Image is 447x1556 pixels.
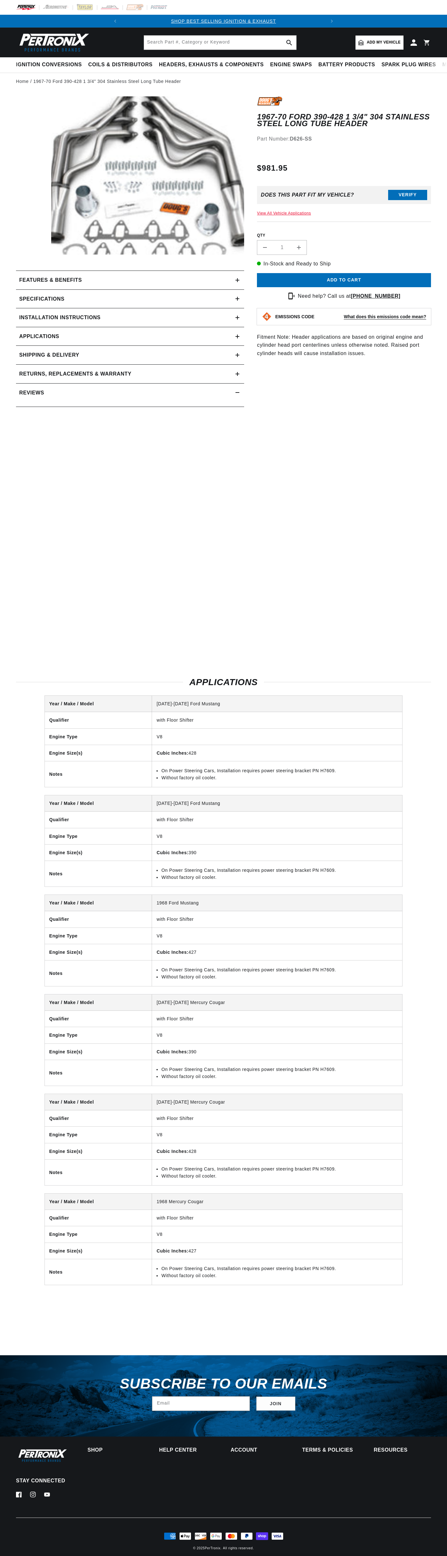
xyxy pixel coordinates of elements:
li: On Power Steering Cars, Installation requires power steering bracket PN H7609. [161,1265,398,1272]
th: Notes [45,1259,152,1285]
summary: Coils & Distributors [85,57,156,72]
th: Engine Size(s) [45,944,152,960]
td: 428 [152,1143,402,1159]
small: All rights reserved. [223,1546,254,1550]
img: Pertronix [16,1448,67,1463]
p: Stay Connected [16,1478,67,1484]
td: with Floor Shifter [152,812,402,828]
h2: Features & Benefits [19,276,82,284]
strong: Cubic Inches: [156,850,188,855]
summary: Ignition Conversions [16,57,85,72]
button: EMISSIONS CODEWhat does this emissions code mean? [275,314,426,320]
th: Engine Type [45,828,152,844]
input: Search Part #, Category or Keyword [144,36,296,50]
th: Notes [45,1160,152,1185]
th: Notes [45,960,152,986]
th: Engine Type [45,728,152,745]
strong: Cubic Inches: [156,1049,188,1054]
td: 428 [152,745,402,761]
th: Year / Make / Model [45,994,152,1011]
strong: [PHONE_NUMBER] [351,293,400,299]
td: with Floor Shifter [152,712,402,728]
th: Qualifier [45,712,152,728]
h2: Shop [88,1448,145,1452]
a: 1967-70 Ford 390-428 1 3/4" 304 Stainless Steel Long Tube Header [33,78,181,85]
a: Add my vehicle [355,36,403,50]
td: [DATE]-[DATE] Mercury Cougar [152,1094,402,1110]
td: with Floor Shifter [152,1110,402,1127]
p: In-Stock and Ready to Ship [257,260,431,268]
div: Part Number: [257,135,431,143]
th: Notes [45,1060,152,1086]
td: 1968 Mercury Cougar [152,1194,402,1210]
strong: Cubic Inches: [156,1149,188,1154]
media-gallery: Gallery Viewer [16,96,244,258]
th: Year / Make / Model [45,795,152,812]
img: Pertronix [16,31,90,53]
h2: Returns, Replacements & Warranty [19,370,132,378]
div: 1 of 2 [122,18,325,25]
li: Without factory oil cooler. [161,1172,398,1179]
strong: Cubic Inches: [156,950,188,955]
summary: Account [231,1448,288,1452]
th: Engine Size(s) [45,1243,152,1259]
h3: Subscribe to our emails [120,1378,327,1390]
th: Qualifier [45,911,152,928]
span: Engine Swaps [270,61,312,68]
button: Verify [388,190,427,200]
li: Without factory oil cooler. [161,874,398,881]
th: Engine Type [45,1127,152,1143]
span: Applications [19,332,59,341]
span: Battery Products [318,61,375,68]
td: [DATE]-[DATE] Ford Mustang [152,795,402,812]
h2: Terms & policies [302,1448,359,1452]
div: Fitment Note: Header applications are based on original engine and cylinder head port centerlines... [257,96,431,451]
td: 427 [152,944,402,960]
li: Without factory oil cooler. [161,973,398,980]
summary: Returns, Replacements & Warranty [16,365,244,383]
div: Does This part fit My vehicle? [261,192,354,198]
summary: Resources [374,1448,431,1452]
th: Year / Make / Model [45,1094,152,1110]
strong: Cubic Inches: [156,750,188,756]
td: with Floor Shifter [152,1011,402,1027]
div: Announcement [122,18,325,25]
td: V8 [152,928,402,944]
span: Coils & Distributors [88,61,153,68]
td: V8 [152,828,402,844]
button: Subscribe [256,1397,295,1411]
th: Notes [45,861,152,887]
button: search button [282,36,296,50]
button: Add to cart [257,273,431,288]
td: 1968 Ford Mustang [152,895,402,911]
th: Qualifier [45,1110,152,1127]
summary: Specifications [16,290,244,308]
td: [DATE]-[DATE] Ford Mustang [152,696,402,712]
li: On Power Steering Cars, Installation requires power steering bracket PN H7609. [161,1165,398,1172]
th: Engine Type [45,1226,152,1243]
td: V8 [152,728,402,745]
strong: Cubic Inches: [156,1248,188,1253]
button: Translation missing: en.sections.announcements.previous_announcement [109,15,122,28]
span: Headers, Exhausts & Components [159,61,264,68]
h2: Shipping & Delivery [19,351,79,359]
td: 427 [152,1243,402,1259]
span: $981.95 [257,162,288,174]
input: Email [152,1397,250,1411]
th: Year / Make / Model [45,895,152,911]
summary: Installation instructions [16,308,244,327]
h2: Specifications [19,295,64,303]
td: V8 [152,1226,402,1243]
li: On Power Steering Cars, Installation requires power steering bracket PN H7609. [161,767,398,774]
nav: breadcrumbs [16,78,431,85]
h2: Reviews [19,389,44,397]
th: Year / Make / Model [45,1194,152,1210]
a: SHOP BEST SELLING IGNITION & EXHAUST [171,19,276,24]
h2: Applications [16,678,431,686]
a: View All Vehicle Applications [257,211,311,215]
span: Add my vehicle [367,39,401,45]
th: Qualifier [45,1210,152,1226]
summary: Battery Products [315,57,378,72]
